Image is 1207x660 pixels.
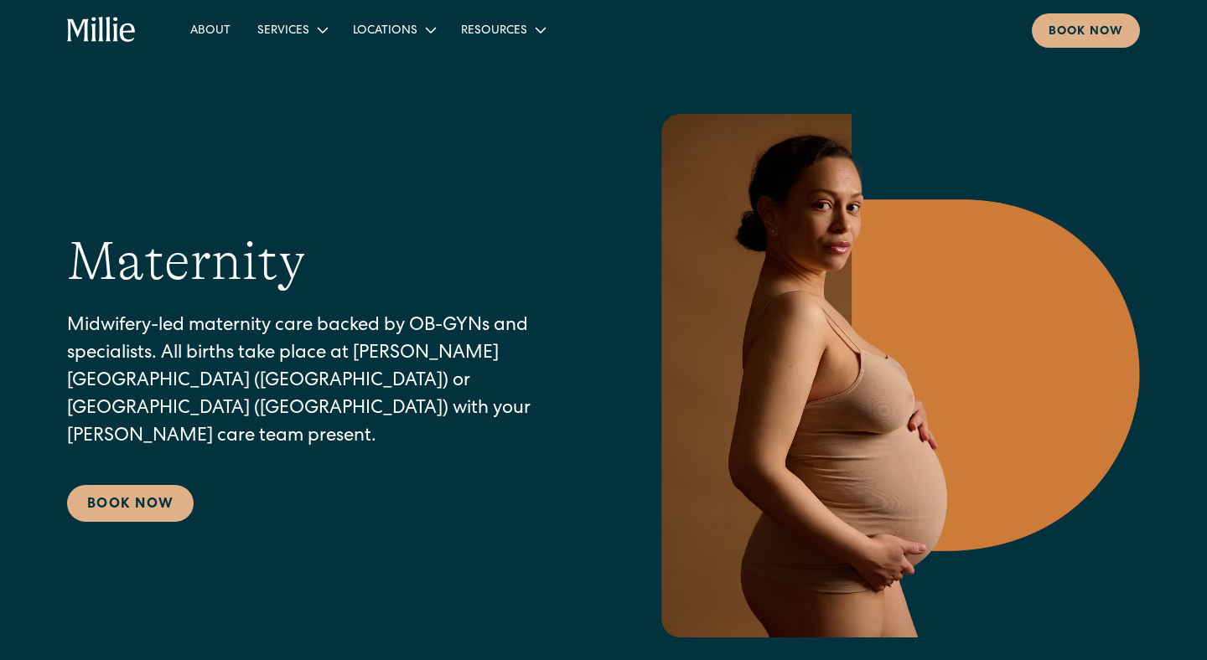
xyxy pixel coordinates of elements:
[67,229,305,294] h1: Maternity
[461,23,527,40] div: Resources
[353,23,417,40] div: Locations
[67,313,583,451] p: Midwifery-led maternity care backed by OB-GYNs and specialists. All births take place at [PERSON_...
[244,16,339,44] div: Services
[67,485,194,522] a: Book Now
[650,114,1140,637] img: Pregnant woman in neutral underwear holding her belly, standing in profile against a warm-toned g...
[1049,23,1123,41] div: Book now
[67,17,137,44] a: home
[177,16,244,44] a: About
[1032,13,1140,48] a: Book now
[339,16,448,44] div: Locations
[448,16,557,44] div: Resources
[257,23,309,40] div: Services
